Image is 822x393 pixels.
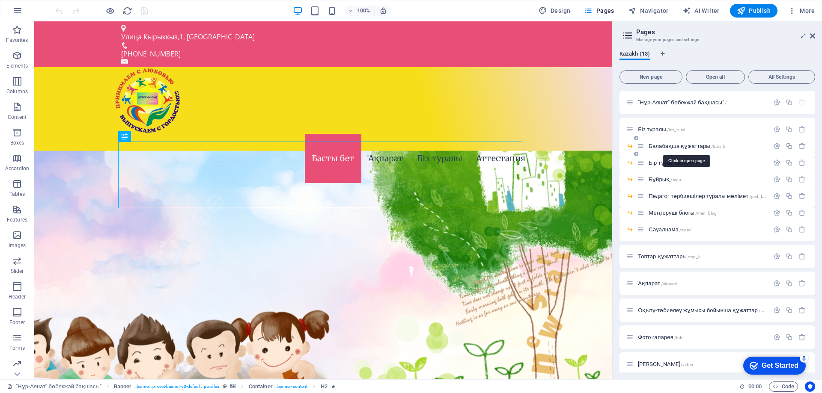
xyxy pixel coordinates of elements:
i: Reload page [122,6,132,16]
button: Click here to leave preview mode and continue editing [105,6,115,16]
i: On resize automatically adjust zoom level to fit chosen device. [379,7,387,15]
span: . banner .preset-banner-v3-default .parallax [135,381,220,392]
p: Header [9,293,26,300]
div: Get Started 5 items remaining, 0% complete [7,4,69,22]
button: Code [769,381,798,392]
p: Columns [6,88,28,95]
div: Settings [773,192,780,200]
div: Settings [773,307,780,314]
h3: Manage your pages and settings [636,36,798,44]
span: Click to open page [638,361,693,367]
div: Remove [798,176,806,183]
div: Settings [773,126,780,133]
span: Pages [584,6,614,15]
span: Click to open page [638,307,777,313]
div: Фото галарея/foto [635,334,769,340]
span: /video [681,362,693,367]
div: Сауалнама/saual [646,227,769,232]
i: This element contains a background [230,384,235,389]
p: Boxes [10,139,24,146]
nav: breadcrumb [114,381,335,392]
h6: Session time [739,381,762,392]
span: Click to open page [638,99,727,106]
div: Get Started [25,9,62,17]
span: /bala_k [711,144,725,149]
span: Click to open page [649,193,768,199]
div: Duplicate [786,176,793,183]
button: reload [122,6,132,16]
button: Usercentrics [805,381,815,392]
i: Element contains an animation [331,384,335,389]
button: All Settings [748,70,815,84]
span: AI Writer [682,6,720,15]
span: /okit_jum [759,308,777,313]
div: Топтар құжаттары/top_k [635,254,769,259]
div: Duplicate [786,334,793,341]
p: Accordion [5,165,29,172]
span: Балабақша құжаттары [649,143,725,149]
p: Content [8,114,27,121]
div: Оқыту-тәбиелеу жұмысы бойынша құжаттар/okit_jum [635,307,769,313]
p: Tables [9,191,25,198]
button: AI Writer [679,4,723,18]
button: Publish [730,4,777,18]
div: Duplicate [786,142,793,150]
button: Open all [686,70,745,84]
p: Slider [11,268,24,275]
div: Балабақша құжаттары/bala_k [646,143,769,149]
span: /byur [670,177,681,182]
div: Settings [773,280,780,287]
div: Settings [773,142,780,150]
button: Pages [581,4,617,18]
div: Duplicate [786,253,793,260]
span: Click to open page [649,210,717,216]
div: Settings [773,209,780,216]
span: /akparat [661,281,677,286]
button: More [784,4,818,18]
span: Click to select. Double-click to edit [321,381,328,392]
div: Language Tabs [619,50,815,67]
div: Бұйрық/byur [646,177,769,182]
div: Педагог тәрбиешілер туралы мәлімет/ped_tarb [646,193,769,199]
div: Duplicate [786,126,793,133]
span: Click to open page [638,126,685,133]
div: Duplicate [786,99,793,106]
div: Remove [798,307,806,314]
h6: 100% [357,6,371,16]
p: Forms [9,345,25,352]
div: Remove [798,159,806,166]
p: Elements [6,62,28,69]
button: Navigator [625,4,672,18]
div: Remove [798,126,806,133]
span: /saual [679,228,691,232]
div: Меңгеруші блогы/men_blog [646,210,769,216]
span: Click to open page [649,226,691,233]
div: Duplicate [786,280,793,287]
span: Publish [737,6,771,15]
span: /men_blog [695,211,717,216]
div: [PERSON_NAME]/video [635,361,769,367]
span: /birtutas [694,161,710,165]
span: Kazakh (13) [619,49,650,61]
p: Features [7,216,27,223]
div: Бір тұтас тәрбие/birtutas [646,160,769,165]
div: Duplicate [786,307,793,314]
span: . banner-content [276,381,307,392]
div: Біз туралы/biz_tural [635,127,769,132]
div: Settings [773,99,780,106]
div: Duplicate [786,192,793,200]
span: New page [623,74,679,80]
button: New page [619,70,682,84]
div: Remove [798,226,806,233]
span: Navigator [628,6,669,15]
div: Duplicate [786,209,793,216]
div: Remove [798,142,806,150]
span: Code [773,381,794,392]
div: Remove [798,334,806,341]
p: Footer [9,319,25,326]
span: Click to open page [638,253,700,260]
button: Design [535,4,574,18]
span: /top_k [688,254,700,259]
div: Settings [773,334,780,341]
span: Click to open page [638,334,684,340]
